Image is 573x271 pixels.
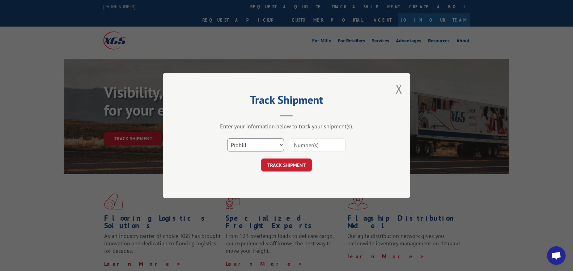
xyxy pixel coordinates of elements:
[396,81,402,97] button: Close modal
[547,246,566,265] a: Open chat
[194,123,379,130] div: Enter your information below to track your shipment(s).
[289,138,346,151] input: Number(s)
[194,95,379,107] h2: Track Shipment
[261,159,312,171] button: TRACK SHIPMENT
